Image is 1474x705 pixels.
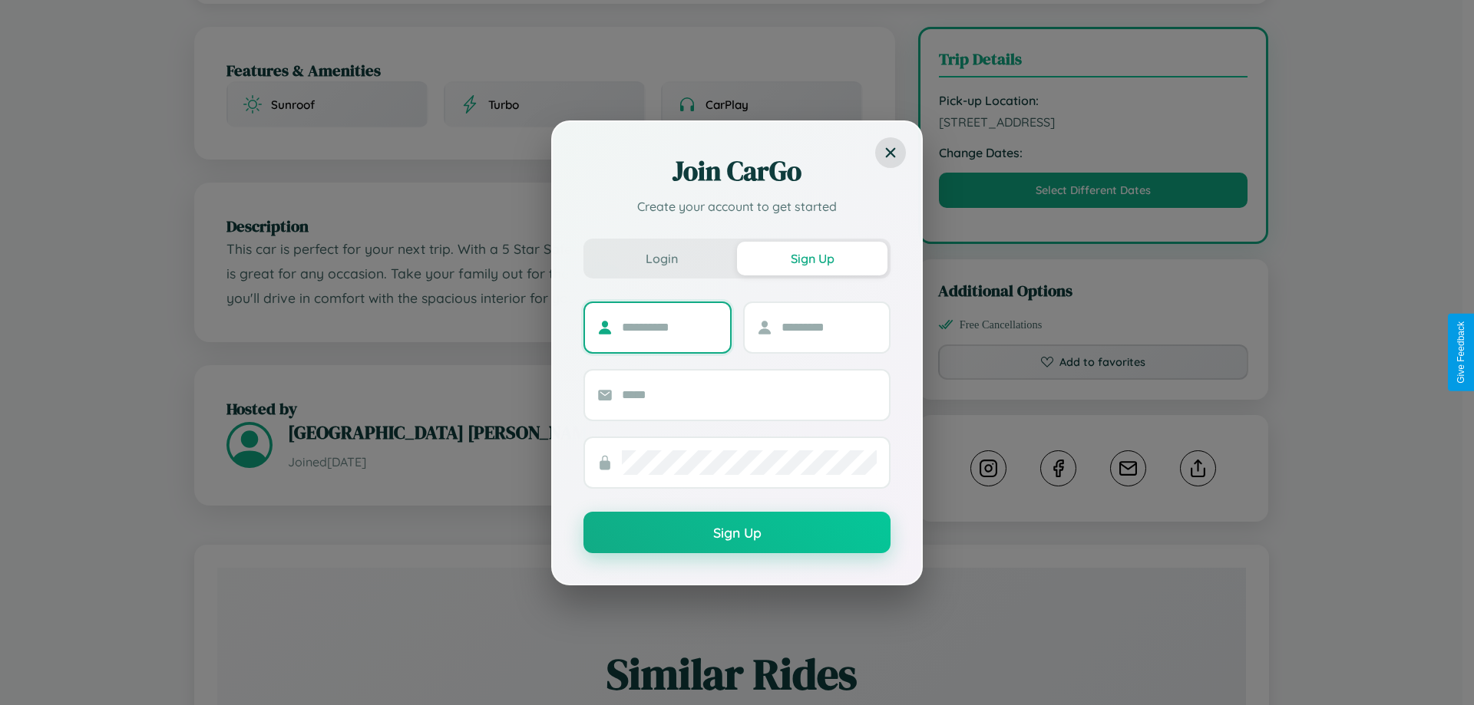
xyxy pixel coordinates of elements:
[737,242,887,275] button: Sign Up
[587,242,737,275] button: Login
[583,512,891,553] button: Sign Up
[583,153,891,189] h2: Join CarGo
[583,197,891,216] p: Create your account to get started
[1456,321,1466,384] div: Give Feedback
